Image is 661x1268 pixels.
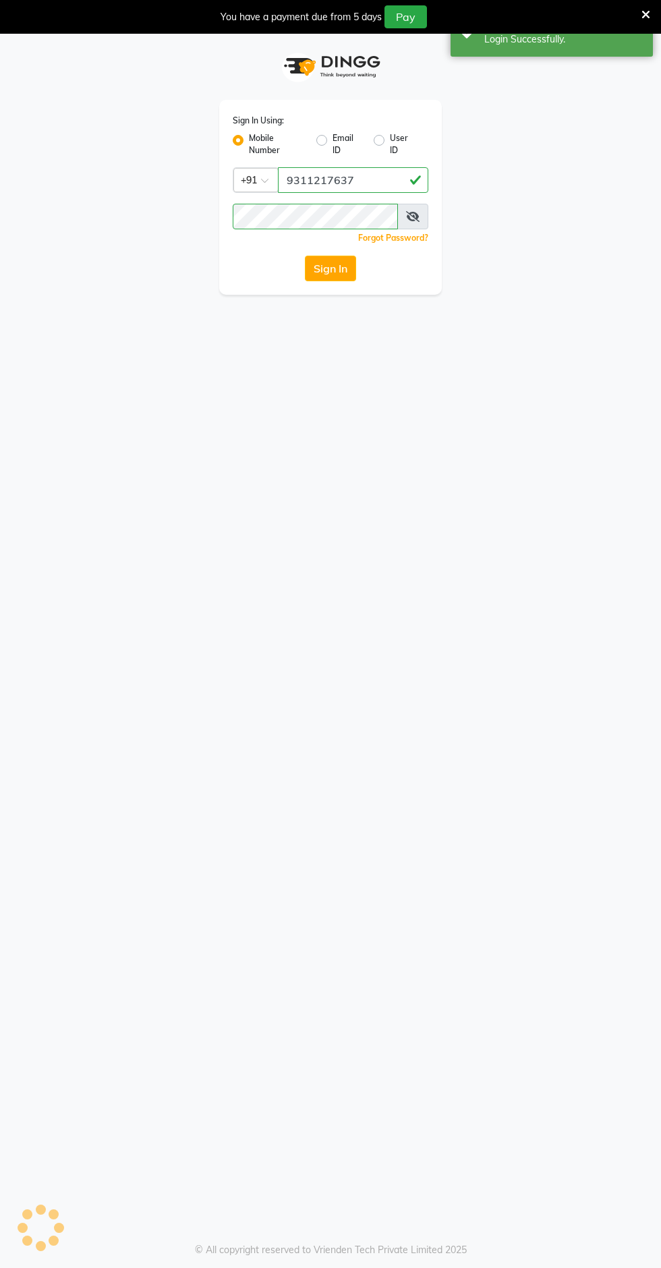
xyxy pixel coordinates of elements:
label: Email ID [333,132,363,156]
div: You have a payment due from 5 days [221,10,382,24]
input: Username [278,167,428,193]
button: Pay [384,5,427,28]
label: Mobile Number [249,132,306,156]
a: Forgot Password? [358,233,428,243]
label: User ID [390,132,418,156]
button: Sign In [305,256,356,281]
input: Username [233,204,398,229]
img: logo1.svg [277,47,384,86]
div: Login Successfully. [484,32,643,47]
label: Sign In Using: [233,115,284,127]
